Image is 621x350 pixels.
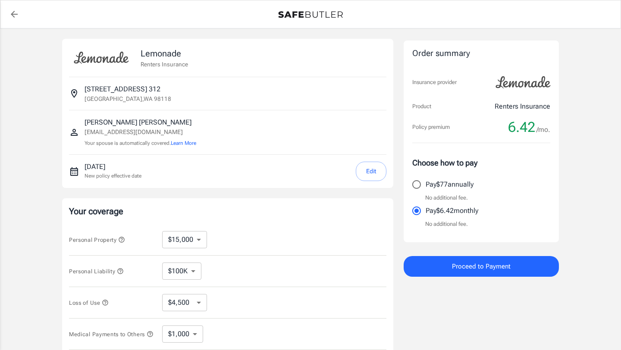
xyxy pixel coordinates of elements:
svg: Insured address [69,88,79,99]
button: Learn More [171,139,196,147]
p: Renters Insurance [141,60,188,69]
span: Personal Liability [69,268,124,275]
div: Order summary [412,47,550,60]
p: Product [412,102,431,111]
p: [DATE] [85,162,141,172]
span: Proceed to Payment [452,261,511,272]
span: /mo. [536,124,550,136]
p: Renters Insurance [495,101,550,112]
p: [PERSON_NAME] [PERSON_NAME] [85,117,196,128]
p: Pay $77 annually [426,179,474,190]
p: Policy premium [412,123,450,131]
p: [GEOGRAPHIC_DATA] , WA 98118 [85,94,171,103]
p: New policy effective date [85,172,141,180]
img: Lemonade [491,70,555,94]
span: Personal Property [69,237,125,243]
button: Loss of Use [69,297,109,308]
img: Lemonade [69,46,134,70]
button: Edit [356,162,386,181]
button: Proceed to Payment [404,256,559,277]
button: Medical Payments to Others [69,329,154,339]
p: No additional fee. [425,194,468,202]
button: Personal Property [69,234,125,245]
p: [STREET_ADDRESS] 312 [85,84,160,94]
a: back to quotes [6,6,23,23]
p: Choose how to pay [412,157,550,169]
span: Medical Payments to Others [69,331,154,337]
span: 6.42 [508,119,535,136]
p: No additional fee. [425,220,468,228]
svg: Insured person [69,127,79,137]
p: Your spouse is automatically covered. [85,139,196,147]
svg: New policy start date [69,166,79,177]
p: Pay $6.42 monthly [426,206,478,216]
p: Your coverage [69,205,386,217]
p: Insurance provider [412,78,457,87]
p: [EMAIL_ADDRESS][DOMAIN_NAME] [85,128,196,137]
button: Personal Liability [69,266,124,276]
span: Loss of Use [69,300,109,306]
img: Back to quotes [278,11,343,18]
p: Lemonade [141,47,188,60]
